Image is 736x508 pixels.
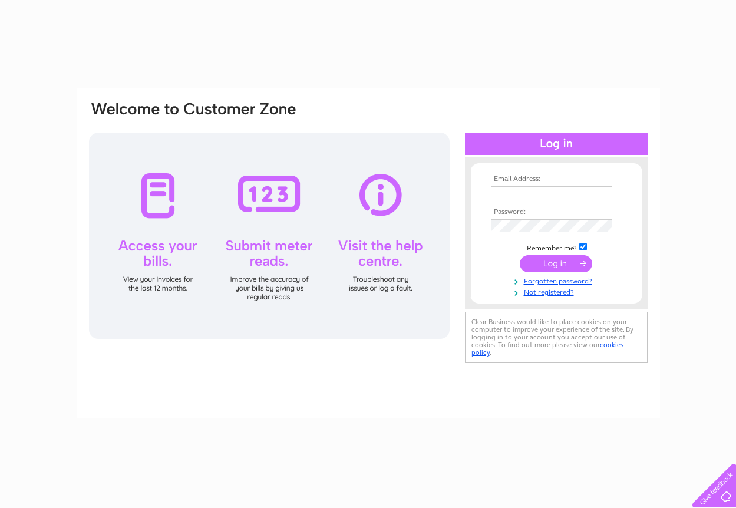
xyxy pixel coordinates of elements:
[491,275,625,286] a: Forgotten password?
[465,312,648,363] div: Clear Business would like to place cookies on your computer to improve your experience of the sit...
[491,286,625,297] a: Not registered?
[488,208,625,216] th: Password:
[520,255,592,272] input: Submit
[488,175,625,183] th: Email Address:
[488,241,625,253] td: Remember me?
[471,341,623,357] a: cookies policy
